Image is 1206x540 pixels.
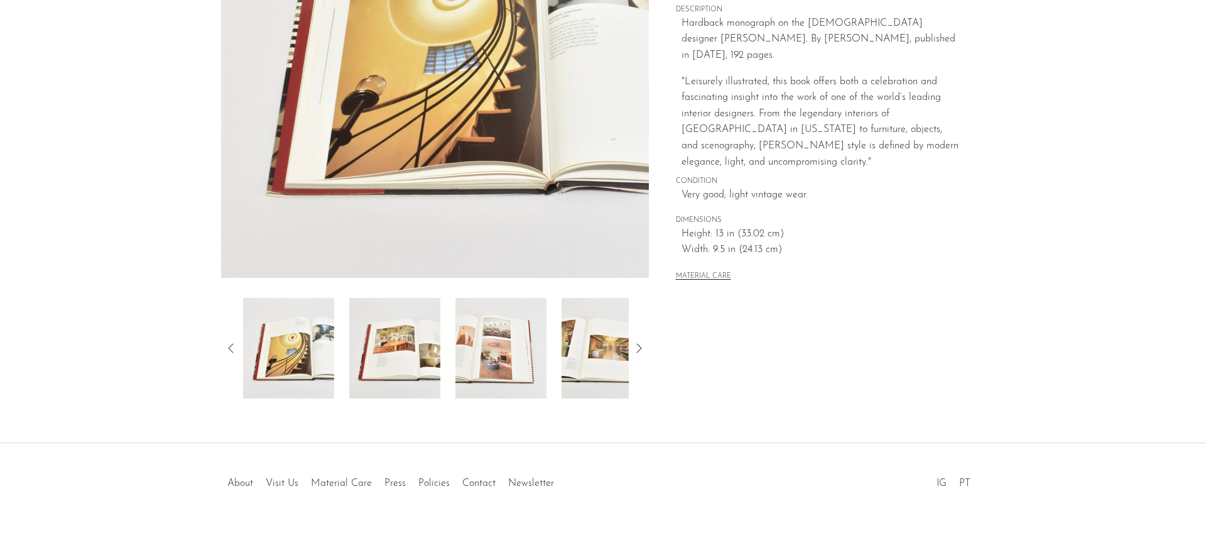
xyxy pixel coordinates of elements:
a: Material Care [311,478,372,488]
img: Andrée Putman [349,298,440,399]
a: Visit Us [266,478,298,488]
p: "Leisurely illustrated, this book offers both a celebration and fascinating insight into the work... [682,74,959,171]
a: About [227,478,253,488]
a: Press [384,478,406,488]
span: DESCRIPTION [676,4,959,16]
img: Andrée Putman [562,298,653,399]
a: IG [937,478,947,488]
img: Andrée Putman [243,298,334,399]
ul: Quick links [221,468,560,492]
span: Height: 13 in (33.02 cm) [682,226,959,243]
ul: Social Medias [930,468,977,492]
a: Policies [418,478,450,488]
a: Contact [462,478,496,488]
span: Very good; light vintage wear. [682,187,959,204]
span: DIMENSIONS [676,215,959,226]
img: Andrée Putman [455,298,546,399]
span: CONDITION [676,176,959,187]
p: Hardback monograph on the [DEMOGRAPHIC_DATA] designer [PERSON_NAME]. By [PERSON_NAME], published ... [682,16,959,64]
a: PT [959,478,970,488]
span: Width: 9.5 in (24.13 cm) [682,242,959,258]
button: MATERIAL CARE [676,272,731,282]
